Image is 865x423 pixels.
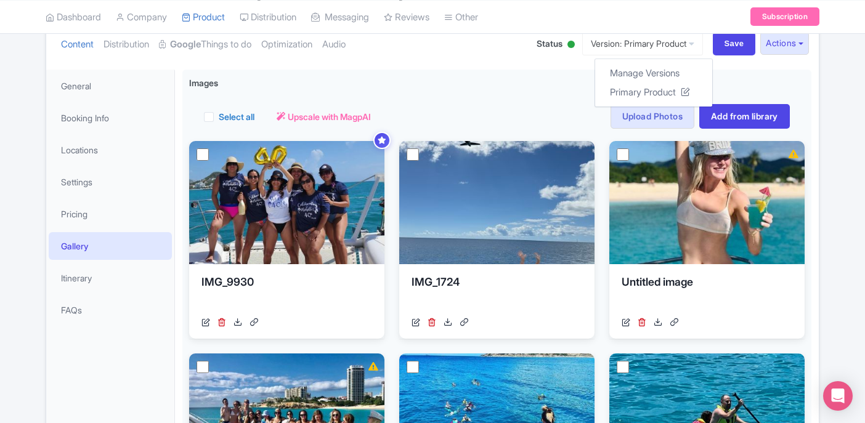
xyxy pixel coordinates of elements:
div: Active [565,36,577,55]
a: Settings [49,168,172,196]
a: Pricing [49,200,172,228]
a: Subscription [750,7,819,26]
span: Status [537,37,562,50]
a: Upscale with MagpAI [277,110,371,123]
a: Itinerary [49,264,172,292]
a: Gallery [49,232,172,260]
a: Add from library [699,104,790,129]
a: Primary Product [595,83,712,102]
label: Select all [219,110,254,123]
a: FAQs [49,296,172,324]
a: Audio [322,25,346,64]
div: IMG_1724 [412,274,582,311]
span: Upscale with MagpAI [288,110,371,123]
a: GoogleThings to do [159,25,251,64]
div: IMG_9930 [201,274,372,311]
div: Untitled image [622,274,792,311]
a: Booking Info [49,104,172,132]
a: Version: Primary Product [582,31,703,55]
a: Upload Photos [611,104,694,129]
a: Locations [49,136,172,164]
strong: Google [170,38,201,52]
a: Distribution [104,25,149,64]
button: Actions [760,32,809,55]
a: General [49,72,172,100]
div: Open Intercom Messenger [823,381,853,411]
a: Content [61,25,94,64]
a: Optimization [261,25,312,64]
input: Save [713,32,756,55]
a: Manage Versions [595,64,712,83]
span: Images [189,76,218,89]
